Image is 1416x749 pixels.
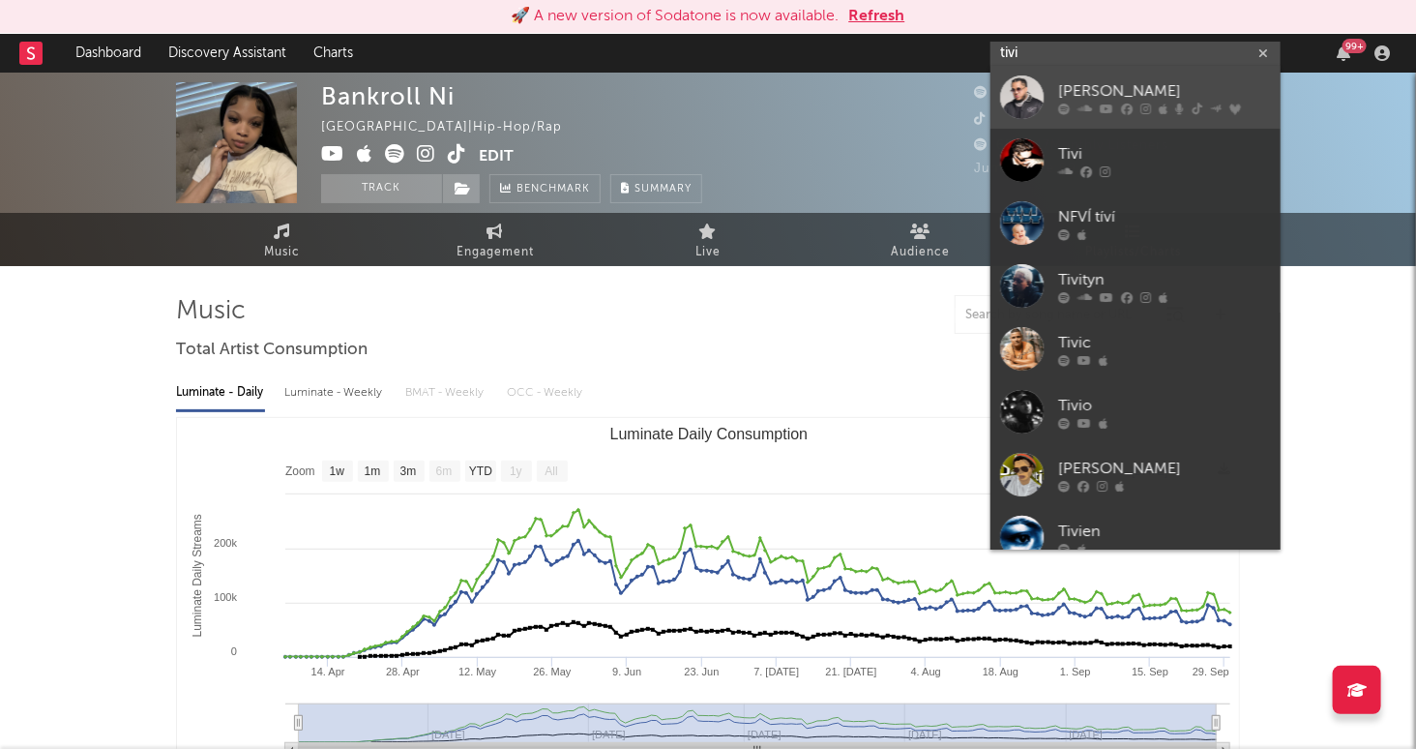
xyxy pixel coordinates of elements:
[911,666,941,677] text: 4. Aug
[231,645,237,657] text: 0
[974,113,1043,126] span: 83,400
[512,5,840,28] div: 🚀 A new version of Sodatone is now available.
[1058,521,1271,544] div: Tivien
[1058,458,1271,481] div: [PERSON_NAME]
[214,591,237,603] text: 100k
[990,380,1281,443] a: Tivio
[612,666,641,677] text: 9. Jun
[983,666,1018,677] text: 18. Aug
[457,241,534,264] span: Engagement
[1132,666,1168,677] text: 15. Sep
[826,666,877,677] text: 21. [DATE]
[516,178,590,201] span: Benchmark
[1058,143,1271,166] div: Tivi
[1058,269,1271,292] div: Tivityn
[753,666,799,677] text: 7. [DATE]
[155,34,300,73] a: Discovery Assistant
[1058,332,1271,355] div: Tivic
[389,213,602,266] a: Engagement
[990,66,1281,129] a: [PERSON_NAME]
[990,255,1281,317] a: Tivityn
[479,144,514,168] button: Edit
[892,241,951,264] span: Audience
[321,116,584,139] div: [GEOGRAPHIC_DATA] | Hip-Hop/Rap
[176,213,389,266] a: Music
[990,506,1281,569] a: Tivien
[365,465,381,479] text: 1m
[990,317,1281,380] a: Tivic
[974,163,1087,175] span: Jump Score: 89.1
[176,376,265,409] div: Luminate - Daily
[814,213,1027,266] a: Audience
[284,376,386,409] div: Luminate - Weekly
[400,465,417,479] text: 3m
[300,34,367,73] a: Charts
[321,82,455,110] div: Bankroll Ni
[956,308,1160,323] input: Search by song name or URL
[311,666,345,677] text: 14. Apr
[1058,80,1271,104] div: [PERSON_NAME]
[990,443,1281,506] a: [PERSON_NAME]
[990,42,1281,66] input: Search for artists
[610,426,809,442] text: Luminate Daily Consumption
[990,129,1281,192] a: Tivi
[176,339,368,362] span: Total Artist Consumption
[974,139,1168,152] span: 658,047 Monthly Listeners
[386,666,420,677] text: 28. Apr
[191,514,204,637] text: Luminate Daily Streams
[330,465,345,479] text: 1w
[610,174,702,203] button: Summary
[1060,666,1091,677] text: 1. Sep
[1337,45,1350,61] button: 99+
[974,87,1041,100] span: 19,007
[684,666,719,677] text: 23. Jun
[469,465,492,479] text: YTD
[1058,206,1271,229] div: NFVÍ tíví
[634,184,692,195] span: Summary
[510,465,522,479] text: 1y
[849,5,905,28] button: Refresh
[533,666,572,677] text: 26. May
[489,174,601,203] a: Benchmark
[214,537,237,549] text: 200k
[265,241,301,264] span: Music
[545,465,557,479] text: All
[602,213,814,266] a: Live
[1342,39,1367,53] div: 99 +
[285,465,315,479] text: Zoom
[990,192,1281,255] a: NFVÍ tíví
[436,465,453,479] text: 6m
[1058,395,1271,418] div: Tivio
[62,34,155,73] a: Dashboard
[1193,666,1229,677] text: 29. Sep
[695,241,721,264] span: Live
[458,666,497,677] text: 12. May
[321,174,442,203] button: Track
